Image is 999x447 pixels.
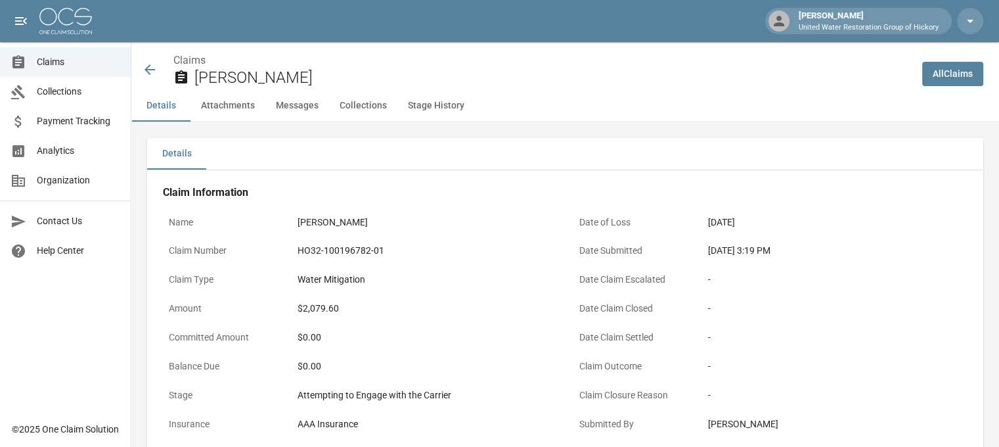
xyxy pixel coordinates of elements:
[298,244,552,258] div: HO32-100196782-01
[37,55,120,69] span: Claims
[265,90,329,122] button: Messages
[194,68,912,87] h2: [PERSON_NAME]
[708,360,962,373] div: -
[131,90,999,122] div: anchor tabs
[163,383,281,408] p: Stage
[573,238,692,264] p: Date Submitted
[163,412,281,437] p: Insurance
[37,114,120,128] span: Payment Tracking
[37,214,120,228] span: Contact Us
[573,325,692,350] p: Date Claim Settled
[793,9,944,33] div: [PERSON_NAME]
[799,22,939,34] p: United Water Restoration Group of Hickory
[147,138,983,170] div: details tabs
[131,90,190,122] button: Details
[163,354,281,379] p: Balance Due
[12,423,119,436] div: © 2025 One Claim Solution
[298,216,552,229] div: [PERSON_NAME]
[37,174,120,187] span: Organization
[39,8,92,34] img: ocs-logo-white-transparent.png
[708,302,962,316] div: -
[298,273,552,287] div: Water Mitigation
[708,388,962,402] div: -
[397,90,475,122] button: Stage History
[298,360,552,373] div: $0.00
[708,244,962,258] div: [DATE] 3:19 PM
[37,85,120,99] span: Collections
[329,90,397,122] button: Collections
[163,267,281,293] p: Claim Type
[573,296,692,321] p: Date Claim Closed
[8,8,34,34] button: open drawer
[573,354,692,379] p: Claim Outcome
[298,302,552,316] div: $2,079.60
[922,62,983,86] a: AllClaims
[163,238,281,264] p: Claim Number
[298,388,552,402] div: Attempting to Engage with the Carrier
[163,186,967,199] h4: Claim Information
[37,244,120,258] span: Help Center
[147,138,206,170] button: Details
[190,90,265,122] button: Attachments
[173,54,206,66] a: Claims
[163,210,281,235] p: Name
[298,331,552,344] div: $0.00
[573,267,692,293] p: Date Claim Escalated
[37,144,120,158] span: Analytics
[708,216,962,229] div: [DATE]
[708,417,962,431] div: [PERSON_NAME]
[163,325,281,350] p: Committed Amount
[173,53,912,68] nav: breadcrumb
[573,412,692,437] p: Submitted By
[708,331,962,344] div: -
[573,210,692,235] p: Date of Loss
[163,296,281,321] p: Amount
[573,383,692,408] p: Claim Closure Reason
[298,417,552,431] div: AAA Insurance
[708,273,962,287] div: -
